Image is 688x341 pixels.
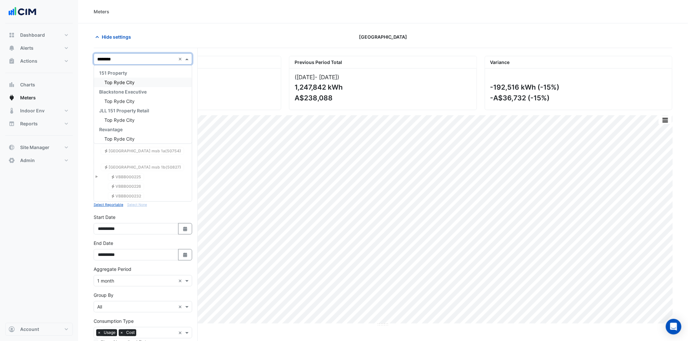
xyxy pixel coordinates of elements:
[666,319,681,335] div: Open Intercom Messenger
[94,8,109,15] div: Meters
[119,329,125,336] span: ×
[94,94,192,208] div: Click Update or Cancel in Details panel
[289,56,476,69] div: Previous Period Total
[295,83,470,91] div: 1,247,842 kWh
[20,82,35,88] span: Charts
[8,120,15,127] app-icon: Reports
[20,120,38,127] span: Reports
[94,202,123,208] button: Select Reportable
[104,80,135,85] span: Top Ryde City
[8,157,15,164] app-icon: Admin
[182,226,188,232] fa-icon: Select Date
[8,82,15,88] app-icon: Charts
[8,58,15,64] app-icon: Actions
[659,116,672,124] button: More Options
[94,31,135,43] button: Hide settings
[125,329,136,336] span: Cost
[94,240,113,246] label: End Date
[102,33,131,40] span: Hide settings
[96,329,102,336] span: ×
[5,55,73,68] button: Actions
[315,74,337,81] span: - [DATE]
[5,104,73,117] button: Indoor Env
[20,157,35,164] span: Admin
[295,94,470,102] div: A$238,088
[94,203,123,207] small: Select Reportable
[94,292,113,298] label: Group By
[20,58,37,64] span: Actions
[104,98,135,104] span: Top Ryde City
[104,117,135,123] span: Top Ryde City
[20,107,45,114] span: Indoor Env
[359,33,407,40] span: [GEOGRAPHIC_DATA]
[99,89,147,95] span: Blackstone Executive
[99,70,127,76] span: 151 Property
[178,303,184,310] span: Clear
[490,94,666,102] div: -A$36,732 (-15%)
[5,29,73,42] button: Dashboard
[94,214,115,221] label: Start Date
[5,91,73,104] button: Meters
[178,329,184,336] span: Clear
[20,95,36,101] span: Meters
[94,266,131,272] label: Aggregate Period
[99,108,149,113] span: JLL 151 Property Retail
[5,42,73,55] button: Alerts
[20,32,45,38] span: Dashboard
[8,32,15,38] app-icon: Dashboard
[182,252,188,258] fa-icon: Select Date
[178,56,184,62] span: Clear
[8,144,15,151] app-icon: Site Manager
[94,65,192,144] ng-dropdown-panel: Options list
[178,277,184,284] span: Clear
[295,74,471,81] div: ([DATE] )
[485,56,672,69] div: Variance
[5,117,73,130] button: Reports
[5,141,73,154] button: Site Manager
[99,127,123,132] span: Revantage
[20,45,33,51] span: Alerts
[94,318,134,324] label: Consumption Type
[8,45,15,51] app-icon: Alerts
[8,95,15,101] app-icon: Meters
[20,144,49,151] span: Site Manager
[490,83,666,91] div: -192,516 kWh (-15%)
[8,5,37,18] img: Company Logo
[5,78,73,91] button: Charts
[8,107,15,114] app-icon: Indoor Env
[5,154,73,167] button: Admin
[5,323,73,336] button: Account
[104,136,135,142] span: Top Ryde City
[102,329,117,336] span: Usage
[20,326,39,333] span: Account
